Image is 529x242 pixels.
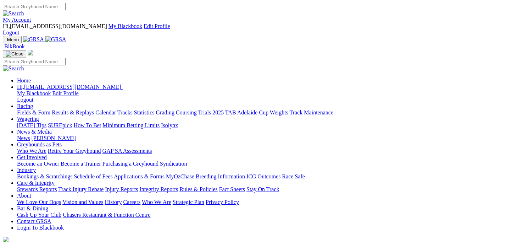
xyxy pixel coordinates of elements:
a: Tracks [117,109,133,115]
a: We Love Our Dogs [17,199,61,205]
a: Stay On Track [246,186,279,192]
input: Search [3,58,66,65]
span: Menu [7,37,19,42]
a: Get Involved [17,154,47,160]
a: Strategic Plan [173,199,204,205]
a: Edit Profile [144,23,170,29]
a: Become a Trainer [61,161,101,167]
div: News & Media [17,135,526,141]
a: Home [17,77,31,84]
a: Wagering [17,116,39,122]
a: Syndication [160,161,187,167]
a: Schedule of Fees [74,173,112,179]
a: Retire Your Greyhound [48,148,101,154]
a: Cash Up Your Club [17,212,61,218]
a: Track Injury Rebate [58,186,104,192]
div: Greyhounds as Pets [17,148,526,154]
img: logo-grsa-white.png [28,50,33,55]
img: Search [3,10,24,17]
a: About [17,193,31,199]
a: How To Bet [74,122,101,128]
a: Trials [198,109,211,115]
a: Vision and Values [62,199,103,205]
a: Hi,[EMAIL_ADDRESS][DOMAIN_NAME] [17,84,123,90]
img: Search [3,65,24,72]
div: Racing [17,109,526,116]
a: Breeding Information [196,173,245,179]
a: Weights [270,109,288,115]
div: Care & Integrity [17,186,526,193]
div: Industry [17,173,526,180]
a: News & Media [17,129,52,135]
div: Hi,[EMAIL_ADDRESS][DOMAIN_NAME] [17,90,526,103]
a: Fields & Form [17,109,50,115]
a: Stewards Reports [17,186,57,192]
a: Bookings & Scratchings [17,173,72,179]
a: Race Safe [282,173,305,179]
a: 2025 TAB Adelaide Cup [212,109,268,115]
a: My Account [3,17,31,23]
div: My Account [3,23,526,36]
a: ICG Outcomes [246,173,280,179]
a: BlkBook [3,43,25,49]
button: Toggle navigation [3,50,26,58]
a: Coursing [176,109,197,115]
img: GRSA [23,36,44,43]
a: Minimum Betting Limits [102,122,160,128]
a: Grading [156,109,174,115]
a: My Blackbook [17,90,51,96]
a: Isolynx [161,122,178,128]
a: History [105,199,122,205]
a: Statistics [134,109,155,115]
button: Toggle navigation [3,36,22,43]
input: Search [3,3,66,10]
a: GAP SA Assessments [102,148,152,154]
a: Track Maintenance [290,109,333,115]
div: Bar & Dining [17,212,526,218]
a: Racing [17,103,33,109]
a: Contact GRSA [17,218,51,224]
a: Fact Sheets [219,186,245,192]
a: Purchasing a Greyhound [102,161,158,167]
a: Industry [17,167,36,173]
div: Get Involved [17,161,526,167]
a: News [17,135,30,141]
a: Logout [3,29,19,36]
a: Calendar [95,109,116,115]
span: Hi, [EMAIL_ADDRESS][DOMAIN_NAME] [17,84,121,90]
a: SUREpick [48,122,72,128]
a: Who We Are [17,148,46,154]
a: [PERSON_NAME] [31,135,76,141]
div: About [17,199,526,205]
a: Login To Blackbook [17,225,64,231]
a: Logout [17,97,33,103]
img: GRSA [45,36,66,43]
a: Careers [123,199,140,205]
a: Bar & Dining [17,205,48,211]
a: [DATE] Tips [17,122,46,128]
a: Privacy Policy [206,199,239,205]
a: Edit Profile [52,90,79,96]
a: Rules & Policies [179,186,218,192]
a: Applications & Forms [114,173,165,179]
span: Hi, [EMAIL_ADDRESS][DOMAIN_NAME] [3,23,107,29]
a: Care & Integrity [17,180,55,186]
a: MyOzChase [166,173,194,179]
a: Chasers Restaurant & Function Centre [63,212,150,218]
a: My Blackbook [108,23,143,29]
img: Close [6,51,23,57]
a: Greyhounds as Pets [17,141,62,147]
a: Become an Owner [17,161,59,167]
a: Results & Replays [52,109,94,115]
a: Integrity Reports [139,186,178,192]
div: Wagering [17,122,526,129]
a: Who We Are [142,199,171,205]
span: BlkBook [4,43,25,49]
a: Injury Reports [105,186,138,192]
